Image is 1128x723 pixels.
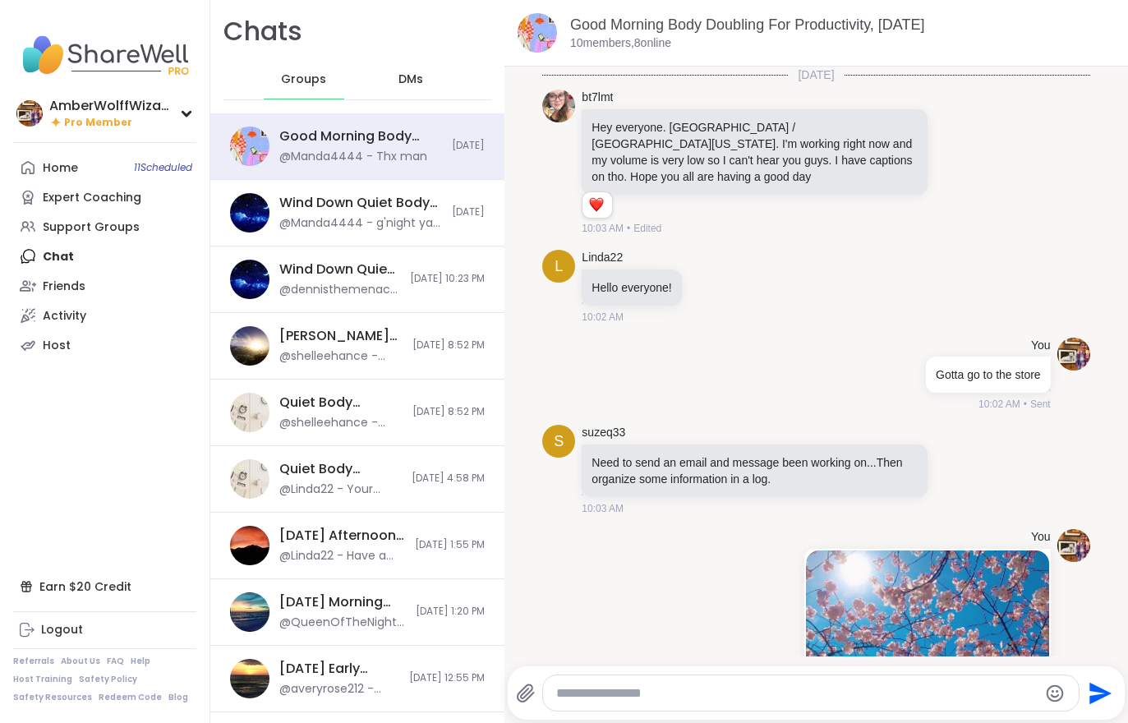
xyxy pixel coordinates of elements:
[556,685,1038,702] textarea: Type your message
[230,393,269,432] img: Quiet Body Doubling For Productivity - Tuesday, Oct 14
[43,219,140,236] div: Support Groups
[279,481,402,498] div: @Linda22 - Your workday is almost over [PERSON_NAME]! Yay!!
[936,366,1041,383] p: Gotta go to the store
[230,260,269,299] img: Wind Down Quiet Body Doubling - Tuesday, Oct 14
[279,260,400,279] div: Wind Down Quiet Body Doubling - [DATE]
[582,425,625,441] a: suzeq33
[592,279,671,296] p: Hello everyone!
[412,338,485,352] span: [DATE] 8:52 PM
[412,472,485,486] span: [DATE] 4:58 PM
[230,326,269,366] img: Wolff Wizard’s Tuesday Evening Hangout Den 🐺🪄, Oct 14
[279,660,399,678] div: [DATE] Early Afternoon Body Double Buddies, [DATE]
[1031,529,1051,546] h4: You
[279,460,402,478] div: Quiet Body Doubling For Productivity - [DATE]
[61,656,100,667] a: About Us
[13,301,196,330] a: Activity
[279,615,406,631] div: @QueenOfTheNight - Lunch done. Still no cheese.
[582,221,624,236] span: 10:03 AM
[279,127,442,145] div: Good Morning Body Doubling For Productivity, [DATE]
[13,656,54,667] a: Referrals
[43,190,141,206] div: Expert Coaching
[168,692,188,703] a: Blog
[409,671,485,685] span: [DATE] 12:55 PM
[415,538,485,552] span: [DATE] 1:55 PM
[43,338,71,354] div: Host
[230,659,269,698] img: Tuesday Early Afternoon Body Double Buddies, Oct 14
[230,459,269,499] img: Quiet Body Doubling For Productivity - Tuesday, Oct 14
[412,405,485,419] span: [DATE] 8:52 PM
[410,272,485,286] span: [DATE] 10:23 PM
[79,674,137,685] a: Safety Policy
[13,271,196,301] a: Friends
[41,622,83,638] div: Logout
[13,674,72,685] a: Host Training
[223,13,302,50] h1: Chats
[230,193,269,233] img: Wind Down Quiet Body Doubling - Tuesday, Oct 14
[582,501,624,516] span: 10:03 AM
[13,212,196,242] a: Support Groups
[13,153,196,182] a: Home11Scheduled
[627,221,630,236] span: •
[134,161,192,174] span: 11 Scheduled
[64,116,132,130] span: Pro Member
[279,681,399,698] div: @averyrose212 - bye! heading to next session!
[582,192,611,219] div: Reaction list
[13,692,92,703] a: Safety Resources
[279,282,400,298] div: @dennisthemenace - thanks for hosting [PERSON_NAME]
[518,13,557,53] img: Good Morning Body Doubling For Productivity, Oct 15
[570,35,671,52] p: 10 members, 8 online
[1057,529,1090,562] img: https://sharewell-space-live.sfo3.digitaloceanspaces.com/user-generated/9a5601ee-7e1f-42be-b53e-4...
[1045,684,1065,703] button: Emoji picker
[1024,397,1027,412] span: •
[633,221,661,236] span: Edited
[279,149,427,165] div: @Manda4444 - Thx man
[230,526,269,565] img: Tuesday Afternoon Body Double Buddies, Oct 14
[592,119,917,185] p: Hey everyone. [GEOGRAPHIC_DATA] / [GEOGRAPHIC_DATA][US_STATE]. I'm working right now and my volum...
[279,593,406,611] div: [DATE] Morning Body Double Buddies, [DATE]
[1080,675,1116,711] button: Send
[107,656,124,667] a: FAQ
[43,308,86,325] div: Activity
[279,548,405,564] div: @Linda22 - Have a great time! :-)
[13,26,196,84] img: ShareWell Nav Logo
[279,527,405,545] div: [DATE] Afternoon Body Double Buddies, [DATE]
[279,348,403,365] div: @shelleehance - [URL][DOMAIN_NAME]
[592,454,917,487] p: Need to send an email and message been working on...Then organize some information in a log.
[131,656,150,667] a: Help
[13,182,196,212] a: Expert Coaching
[587,199,605,212] button: Reactions: love
[452,139,485,153] span: [DATE]
[570,16,925,33] a: Good Morning Body Doubling For Productivity, [DATE]
[279,415,403,431] div: @shelleehance - [URL][DOMAIN_NAME]
[452,205,485,219] span: [DATE]
[281,71,326,88] span: Groups
[582,90,613,106] a: bt7lmt
[1031,338,1051,354] h4: You
[398,71,423,88] span: DMs
[1057,338,1090,371] img: https://sharewell-space-live.sfo3.digitaloceanspaces.com/user-generated/9a5601ee-7e1f-42be-b53e-4...
[43,160,78,177] div: Home
[279,194,442,212] div: Wind Down Quiet Body Doubling - [DATE]
[279,394,403,412] div: Quiet Body Doubling For Productivity - [DATE]
[13,572,196,601] div: Earn $20 Credit
[582,250,623,266] a: Linda22
[555,256,563,278] span: L
[542,90,575,122] img: https://sharewell-space-live.sfo3.digitaloceanspaces.com/user-generated/88ba1641-f8b8-46aa-8805-2...
[1030,397,1051,412] span: Sent
[554,431,564,453] span: s
[230,592,269,632] img: Tuesday Morning Body Double Buddies, Oct 14
[582,310,624,325] span: 10:02 AM
[13,615,196,645] a: Logout
[788,67,844,83] span: [DATE]
[230,127,269,166] img: Good Morning Body Doubling For Productivity, Oct 15
[99,692,162,703] a: Redeem Code
[279,327,403,345] div: [PERSON_NAME] Wizard’s [DATE] Evening Hangout Den 🐺🪄, [DATE]
[49,97,173,115] div: AmberWolffWizard
[16,100,43,127] img: AmberWolffWizard
[13,330,196,360] a: Host
[416,605,485,619] span: [DATE] 1:20 PM
[279,215,442,232] div: @Manda4444 - g'night ya'll 😴
[43,279,85,295] div: Friends
[978,397,1020,412] span: 10:02 AM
